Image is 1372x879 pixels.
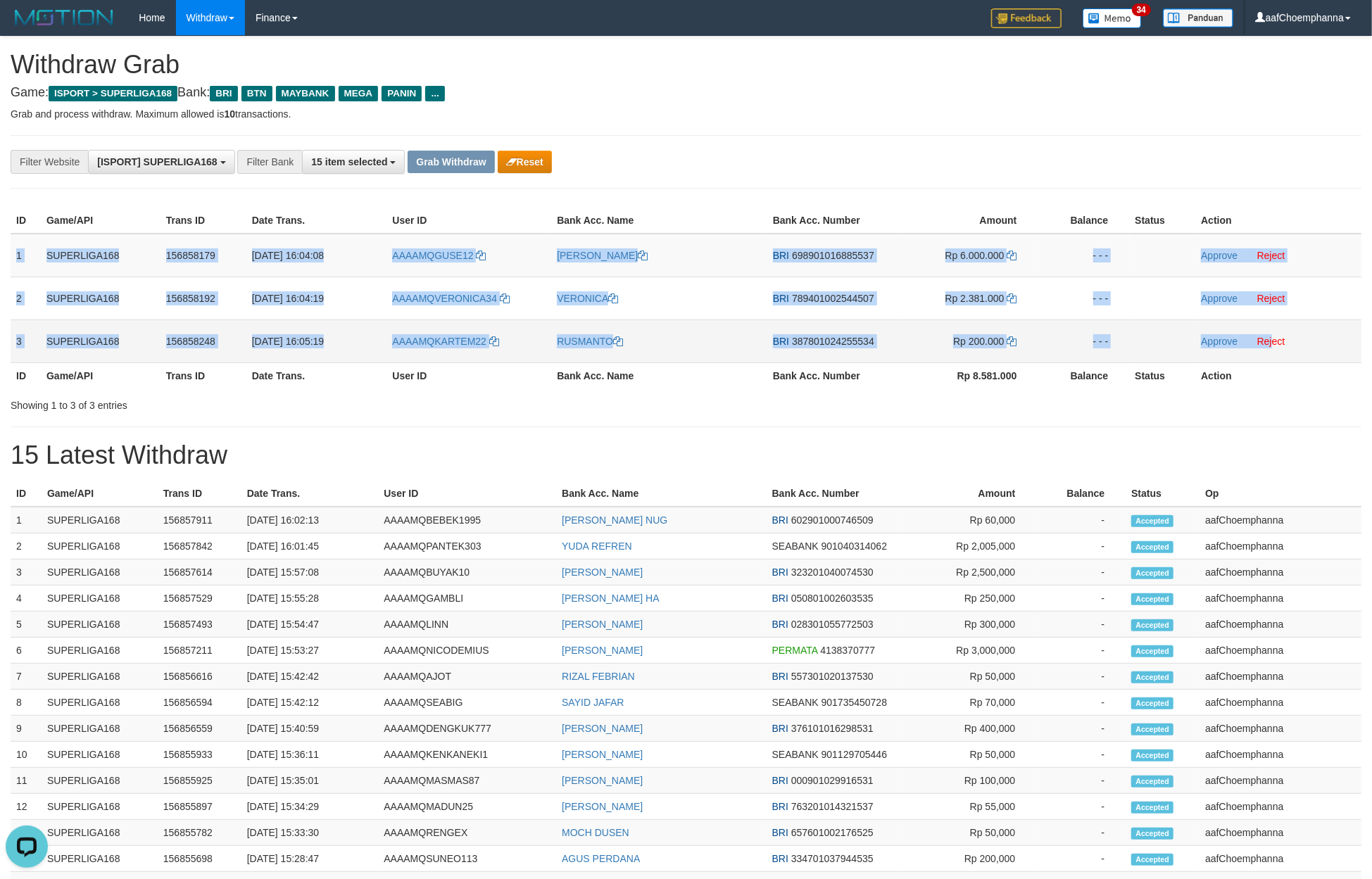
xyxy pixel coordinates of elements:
[1131,802,1173,814] span: Accepted
[1201,250,1238,261] a: Approve
[902,559,1037,586] td: Rp 2,500,000
[1036,716,1126,742] td: -
[902,820,1037,846] td: Rp 50,000
[1129,362,1195,388] th: Status
[1007,336,1017,347] a: Copy 200000 to clipboard
[11,768,42,794] td: 11
[11,481,42,507] th: ID
[378,742,556,768] td: AAAAMQKENKANEKI1
[241,690,379,716] td: [DATE] 15:42:12
[11,638,42,664] td: 6
[822,697,887,708] span: Copy 901735450728 to clipboard
[11,86,1361,100] h4: Game: Bank:
[42,768,158,794] td: SUPERLIGA168
[1036,638,1126,664] td: -
[378,533,556,559] td: AAAAMQPANTEK303
[41,320,161,362] td: SUPERLIGA168
[1083,8,1142,28] img: Button%20Memo.svg
[11,664,42,690] td: 7
[42,481,158,507] th: Game/API
[1131,593,1173,605] span: Accepted
[158,742,241,768] td: 156855933
[1007,293,1017,304] a: Copy 2381000 to clipboard
[1257,250,1285,261] a: Reject
[378,638,556,664] td: AAAAMQNICODEMIUS
[42,820,158,846] td: SUPERLIGA168
[392,336,498,347] a: AAAAMQKARTEM22
[41,208,161,234] th: Game/API
[11,690,42,716] td: 8
[11,320,41,362] td: 3
[166,250,215,261] span: 156858179
[1200,586,1361,612] td: aafChoemphanna
[158,533,241,559] td: 156857842
[252,336,324,347] span: [DATE] 16:05:19
[42,846,158,872] td: SUPERLIGA168
[166,336,215,347] span: 156858248
[902,846,1037,872] td: Rp 200,000
[1036,664,1126,690] td: -
[822,749,887,760] span: Copy 901129705446 to clipboard
[158,612,241,638] td: 156857493
[11,507,42,533] td: 1
[42,638,158,664] td: SUPERLIGA168
[791,853,874,864] span: Copy 334701037944535 to clipboard
[562,723,643,734] a: [PERSON_NAME]
[498,151,552,173] button: Reset
[562,540,632,552] a: YUDA REFREN
[241,846,379,872] td: [DATE] 15:28:47
[792,250,874,261] span: Copy 698901016885537 to clipboard
[900,362,1038,388] th: Rp 8.581.000
[1201,336,1238,347] a: Approve
[1200,559,1361,586] td: aafChoemphanna
[339,86,379,101] span: MEGA
[1131,776,1173,788] span: Accepted
[161,208,246,234] th: Trans ID
[1036,690,1126,716] td: -
[378,820,556,846] td: AAAAMQRENGEX
[378,846,556,872] td: AAAAMQSUNEO113
[42,586,158,612] td: SUPERLIGA168
[772,697,819,708] span: SEABANK
[311,156,387,167] span: 15 item selected
[1036,794,1126,820] td: -
[902,768,1037,794] td: Rp 100,000
[161,362,246,388] th: Trans ID
[1200,794,1361,820] td: aafChoemphanna
[1163,8,1233,27] img: panduan.png
[557,293,618,304] a: VERONICA
[772,619,788,630] span: BRI
[791,514,874,526] span: Copy 602901000746509 to clipboard
[1131,541,1173,553] span: Accepted
[767,208,900,234] th: Bank Acc. Number
[953,336,1004,347] span: Rp 200.000
[378,507,556,533] td: AAAAMQBEBEK1995
[11,533,42,559] td: 2
[97,156,217,167] span: [ISPORT] SUPERLIGA168
[246,362,387,388] th: Date Trans.
[386,362,551,388] th: User ID
[11,107,1361,121] p: Grab and process withdraw. Maximum allowed is transactions.
[158,846,241,872] td: 156855698
[241,638,379,664] td: [DATE] 15:53:27
[792,336,874,347] span: Copy 387801024255534 to clipboard
[11,208,41,234] th: ID
[1036,586,1126,612] td: -
[1131,567,1173,579] span: Accepted
[902,690,1037,716] td: Rp 70,000
[1195,362,1361,388] th: Action
[11,362,41,388] th: ID
[378,664,556,690] td: AAAAMQAJOT
[791,619,874,630] span: Copy 028301055772503 to clipboard
[1038,208,1129,234] th: Balance
[241,533,379,559] td: [DATE] 16:01:45
[1200,820,1361,846] td: aafChoemphanna
[1036,612,1126,638] td: -
[767,481,902,507] th: Bank Acc. Number
[557,336,623,347] a: RUSMANTO
[158,716,241,742] td: 156856559
[1131,723,1173,735] span: Accepted
[562,593,659,604] a: [PERSON_NAME] HA
[1200,768,1361,794] td: aafChoemphanna
[556,481,767,507] th: Bank Acc. Name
